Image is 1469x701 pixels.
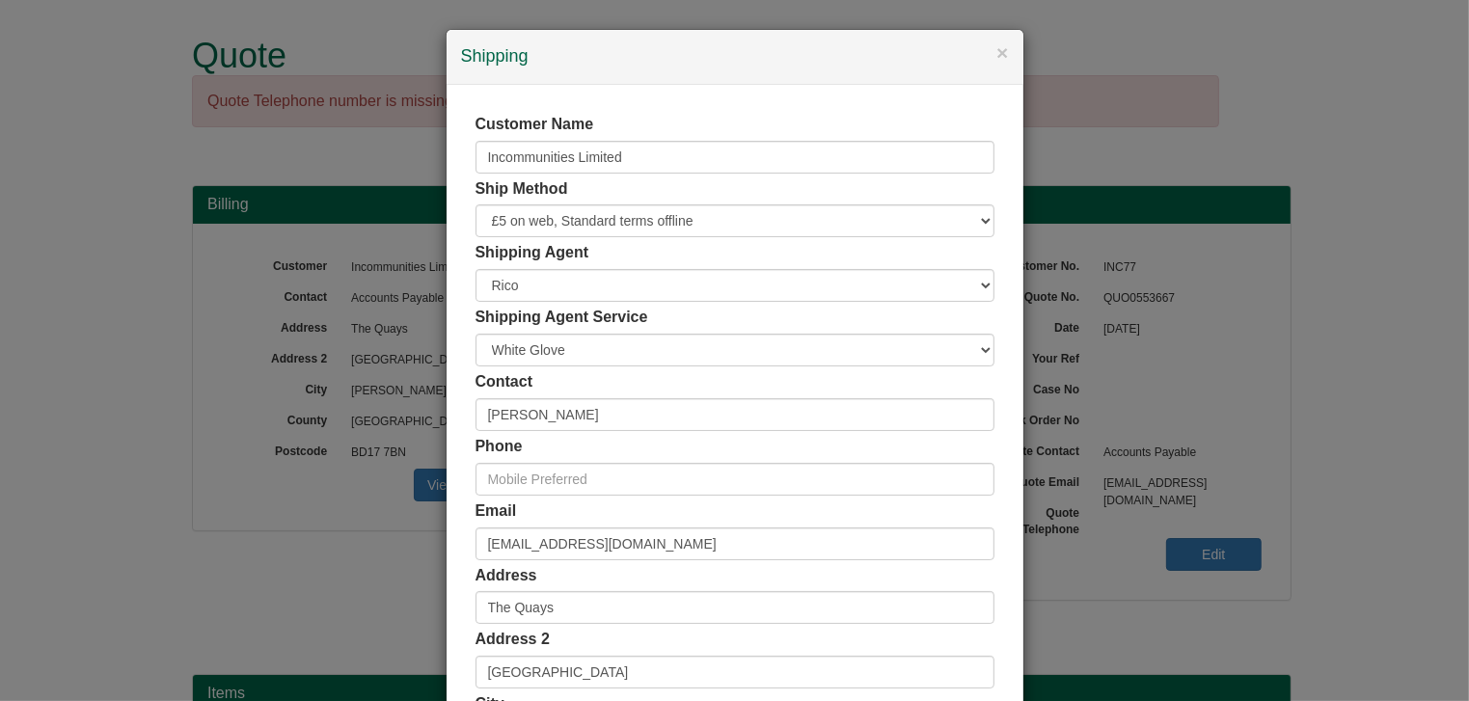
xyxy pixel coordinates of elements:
[476,565,537,587] label: Address
[461,44,1009,69] h4: Shipping
[476,178,568,201] label: Ship Method
[476,500,517,523] label: Email
[476,242,589,264] label: Shipping Agent
[476,463,994,496] input: Mobile Preferred
[476,307,648,329] label: Shipping Agent Service
[996,42,1008,63] button: ×
[476,436,523,458] label: Phone
[476,371,533,393] label: Contact
[476,114,594,136] label: Customer Name
[476,629,550,651] label: Address 2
